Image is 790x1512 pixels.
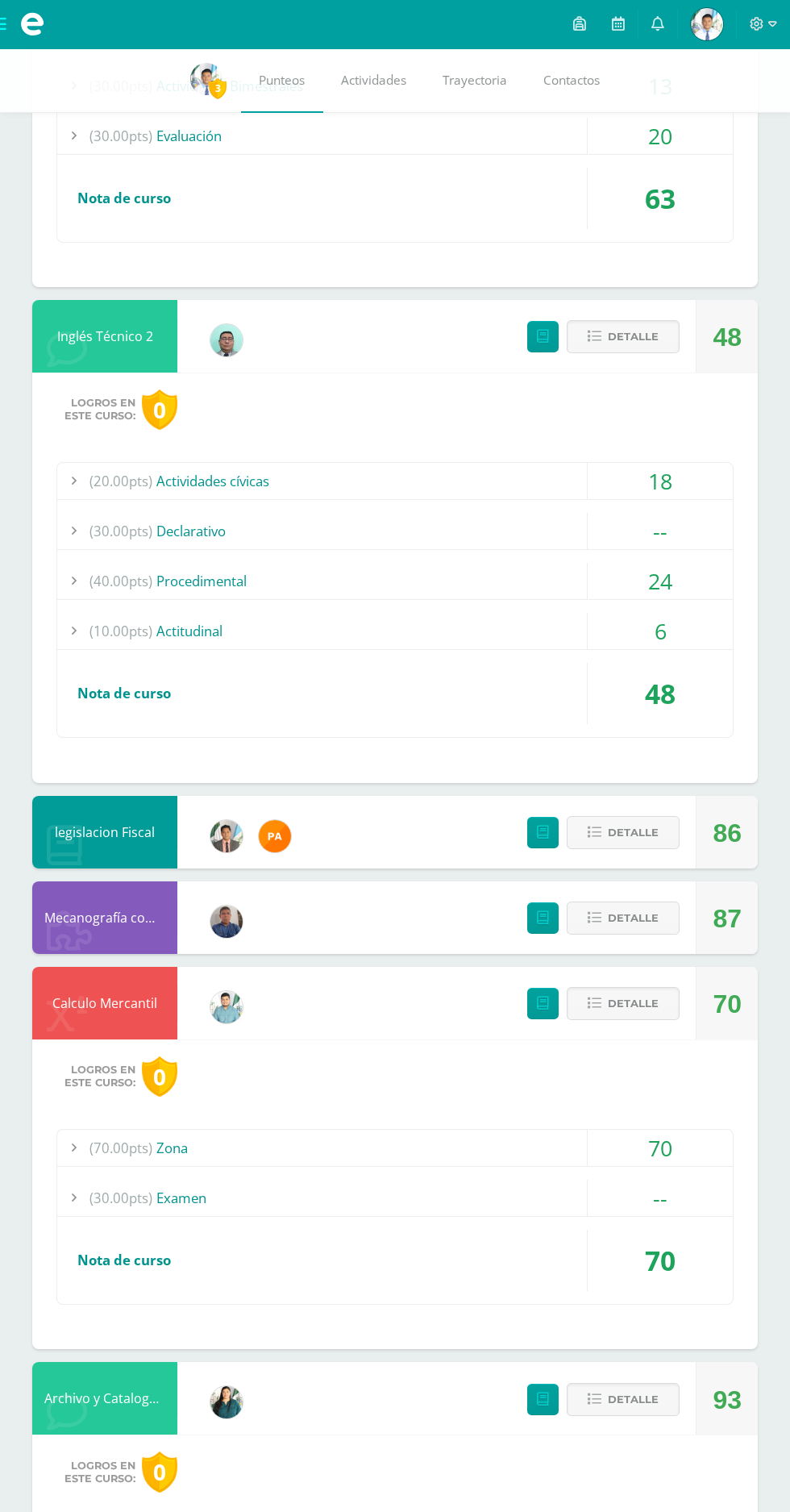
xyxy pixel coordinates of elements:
img: bed7908efb1063532388c592acc2e348.png [691,8,723,40]
button: Detalle [567,816,680,849]
img: bf66807720f313c6207fc724d78fb4d0.png [210,906,243,938]
div: 48 [713,301,742,373]
button: Detalle [567,320,680,353]
div: Evaluación [57,118,733,154]
span: Nota de curso [77,189,171,207]
div: 0 [142,1452,177,1493]
div: 70 [588,1130,733,1166]
div: -- [588,513,733,549]
span: 3 [209,78,227,98]
img: f58bb6038ea3a85f08ed05377cd67300.png [210,1386,243,1418]
button: Detalle [567,1383,680,1416]
span: Detalle [608,322,659,352]
button: Detalle [567,987,680,1020]
span: Logros en este curso: [64,397,135,423]
span: Detalle [608,1385,659,1414]
img: d4d564538211de5578f7ad7a2fdd564e.png [210,324,243,356]
div: Actitudinal [57,613,733,649]
img: 3bbeeb896b161c296f86561e735fa0fc.png [210,991,243,1023]
a: Actividades [323,48,425,113]
div: Mecanografía computarizada [32,881,177,954]
img: d725921d36275491089fe2b95fc398a7.png [210,820,243,852]
div: 70 [588,1230,733,1291]
div: Archivo y Catalogacion EspIngles [32,1362,177,1435]
div: 20 [588,118,733,154]
span: (30.00pts) [89,513,152,549]
div: 18 [588,463,733,499]
div: 87 [713,882,742,955]
div: Calculo Mercantil [32,967,177,1039]
div: Declarativo [57,513,733,549]
span: (20.00pts) [89,463,152,499]
span: (70.00pts) [89,1130,152,1166]
div: legislacion Fiscal [32,796,177,868]
div: Inglés Técnico 2 [32,300,177,373]
span: Detalle [608,903,659,933]
div: 0 [142,1056,177,1098]
span: Nota de curso [77,684,171,702]
img: bed7908efb1063532388c592acc2e348.png [190,63,222,95]
img: 81049356b3b16f348f04480ea0cb6817.png [259,820,291,852]
div: Zona [57,1130,733,1166]
div: Procedimental [57,563,733,599]
div: 48 [588,663,733,724]
div: 86 [713,797,742,869]
div: Examen [57,1180,733,1216]
span: Logros en este curso: [64,1460,135,1485]
span: Detalle [608,818,659,848]
span: (30.00pts) [89,1180,152,1216]
span: Logros en este curso: [64,1064,135,1089]
span: Contactos [543,72,600,89]
span: Nota de curso [77,1251,171,1269]
a: Contactos [526,48,618,113]
div: Actividades cívicas [57,463,733,499]
div: 24 [588,563,733,599]
div: 6 [588,613,733,649]
span: Trayectoria [443,72,507,89]
div: 70 [713,968,742,1040]
div: 0 [142,389,177,431]
div: -- [588,1180,733,1216]
span: (30.00pts) [89,118,152,154]
a: Trayectoria [425,48,526,113]
button: Detalle [567,902,680,935]
div: 63 [588,168,733,229]
div: 93 [713,1364,742,1436]
span: Detalle [608,989,659,1018]
span: (10.00pts) [89,613,152,649]
a: Punteos [241,48,323,113]
span: Actividades [341,72,406,89]
span: (40.00pts) [89,563,152,599]
span: Punteos [259,72,305,89]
